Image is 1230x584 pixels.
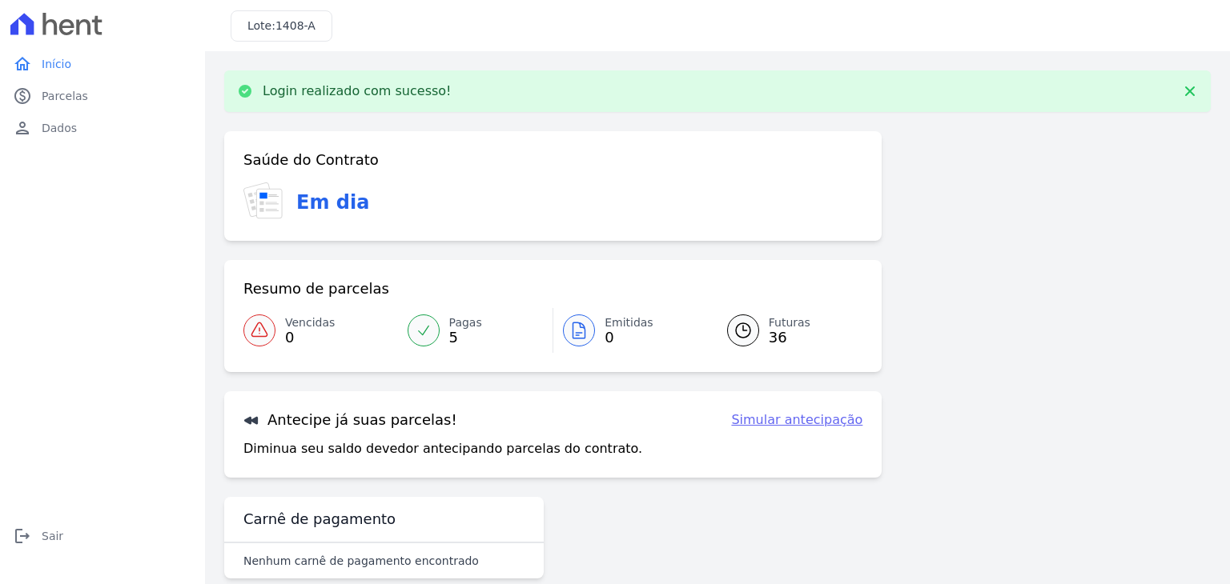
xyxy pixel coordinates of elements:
span: 0 [605,331,653,344]
h3: Saúde do Contrato [243,150,379,170]
span: Emitidas [605,314,653,331]
a: homeInício [6,48,199,80]
span: Parcelas [42,88,88,104]
p: Login realizado com sucesso! [263,83,452,99]
a: personDados [6,112,199,144]
span: Início [42,56,71,72]
span: Dados [42,120,77,136]
h3: Resumo de parcelas [243,279,389,298]
a: Simular antecipação [731,410,862,430]
span: 36 [769,331,810,344]
span: Vencidas [285,314,335,331]
a: Pagas 5 [398,308,553,353]
a: paidParcelas [6,80,199,112]
p: Diminua seu saldo devedor antecipando parcelas do contrato. [243,439,642,458]
span: 5 [449,331,482,344]
span: 1408-A [275,19,316,32]
h3: Carnê de pagamento [243,510,396,529]
a: logoutSair [6,520,199,552]
span: Futuras [769,314,810,331]
i: logout [13,526,32,546]
span: Pagas [449,314,482,331]
p: Nenhum carnê de pagamento encontrado [243,553,479,569]
i: paid [13,86,32,106]
h3: Antecipe já suas parcelas! [243,410,457,430]
i: person [13,118,32,138]
h3: Em dia [296,188,369,217]
h3: Lote: [247,18,316,34]
a: Futuras 36 [708,308,863,353]
i: home [13,54,32,74]
a: Vencidas 0 [243,308,398,353]
span: Sair [42,528,63,544]
span: 0 [285,331,335,344]
a: Emitidas 0 [553,308,708,353]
